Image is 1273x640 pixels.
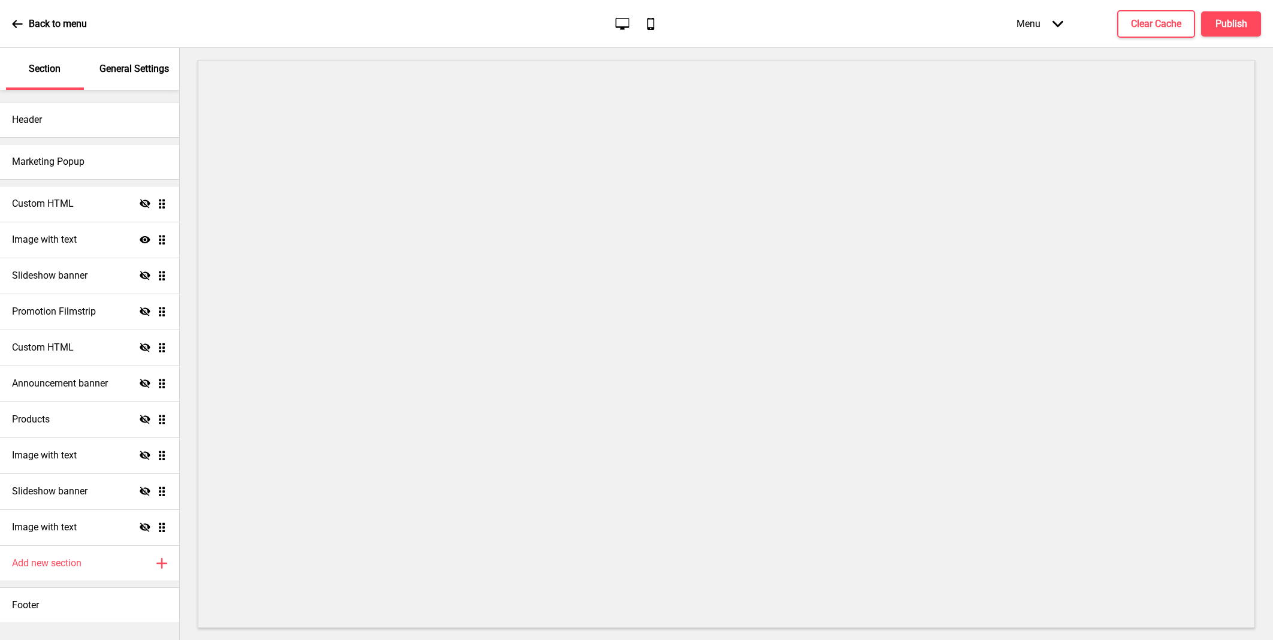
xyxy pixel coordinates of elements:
h4: Slideshow banner [12,269,88,282]
h4: Image with text [12,521,77,534]
p: General Settings [99,62,169,76]
button: Clear Cache [1117,10,1195,38]
h4: Clear Cache [1131,17,1181,31]
h4: Footer [12,599,39,612]
h4: Header [12,113,42,126]
h4: Promotion Filmstrip [12,305,96,318]
p: Section [29,62,61,76]
h4: Image with text [12,233,77,246]
div: Menu [1004,6,1075,41]
h4: Custom HTML [12,197,74,210]
h4: Add new section [12,557,82,570]
h4: Slideshow banner [12,485,88,498]
button: Publish [1201,11,1261,37]
h4: Image with text [12,449,77,462]
h4: Custom HTML [12,341,74,354]
h4: Publish [1215,17,1247,31]
h4: Announcement banner [12,377,108,390]
a: Back to menu [12,8,87,40]
p: Back to menu [29,17,87,31]
h4: Marketing Popup [12,155,85,168]
h4: Products [12,413,50,426]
